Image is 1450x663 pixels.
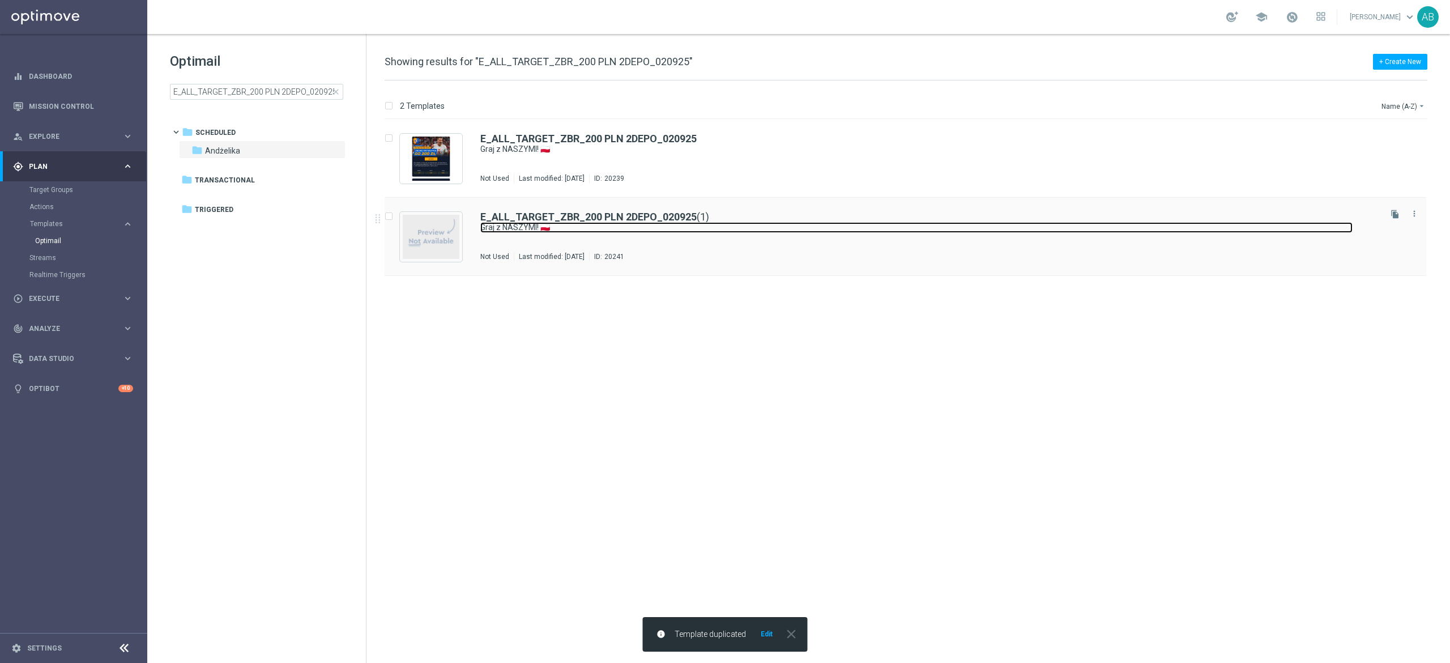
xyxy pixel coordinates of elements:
[122,161,133,172] i: keyboard_arrow_right
[675,630,746,639] span: Template duplicated
[35,232,146,249] div: Optimail
[29,355,122,362] span: Data Studio
[13,91,133,121] div: Mission Control
[480,252,509,261] div: Not Used
[480,222,1353,233] a: Graj z NASZYMI! 🇵🇱
[480,133,697,144] b: E_ALL_TARGET_ZBR_200 PLN 2DEPO_020925
[191,144,203,156] i: folder
[1380,99,1427,113] button: Name (A-Z)arrow_drop_down
[13,131,23,142] i: person_search
[122,323,133,334] i: keyboard_arrow_right
[480,134,697,144] a: E_ALL_TARGET_ZBR_200 PLN 2DEPO_020925
[656,630,666,639] i: info
[29,325,122,332] span: Analyze
[29,185,118,194] a: Target Groups
[29,270,118,279] a: Realtime Triggers
[29,61,133,91] a: Dashboard
[403,215,459,259] img: noPreview.jpg
[1417,6,1439,28] div: AB
[29,198,146,215] div: Actions
[760,630,774,639] button: Edit
[29,133,122,140] span: Explore
[12,72,134,81] button: equalizer Dashboard
[13,324,122,334] div: Analyze
[1417,101,1426,110] i: arrow_drop_down
[331,87,340,96] span: close
[29,202,118,211] a: Actions
[181,203,193,215] i: folder
[27,645,62,652] a: Settings
[122,353,133,364] i: keyboard_arrow_right
[514,174,589,183] div: Last modified: [DATE]
[12,102,134,111] button: Mission Control
[12,354,134,363] button: Data Studio keyboard_arrow_right
[13,294,122,304] div: Execute
[385,56,693,67] span: Showing results for "E_ALL_TARGET_ZBR_200 PLN 2DEPO_020925"
[13,161,23,172] i: gps_fixed
[373,198,1448,276] div: Press SPACE to select this row.
[12,384,134,393] button: lightbulb Optibot +10
[12,294,134,303] button: play_circle_outline Execute keyboard_arrow_right
[122,293,133,304] i: keyboard_arrow_right
[29,215,146,249] div: Templates
[118,385,133,392] div: +10
[195,205,233,215] span: Triggered
[1373,54,1427,70] button: + Create New
[29,266,146,283] div: Realtime Triggers
[403,137,459,181] img: 20239.jpeg
[589,174,624,183] div: ID:
[589,252,624,261] div: ID:
[29,253,118,262] a: Streams
[604,174,624,183] div: 20239
[13,373,133,403] div: Optibot
[195,175,255,185] span: Transactional
[122,219,133,229] i: keyboard_arrow_right
[12,324,134,333] button: track_changes Analyze keyboard_arrow_right
[195,127,236,138] span: Scheduled
[480,144,1353,155] a: Graj z NASZYMI! 🇵🇱
[1409,207,1420,220] button: more_vert
[182,126,193,138] i: folder
[13,161,122,172] div: Plan
[13,294,23,304] i: play_circle_outline
[1255,11,1268,23] span: school
[29,181,146,198] div: Target Groups
[13,61,133,91] div: Dashboard
[1404,11,1416,23] span: keyboard_arrow_down
[373,120,1448,198] div: Press SPACE to select this row.
[480,144,1379,155] div: Graj z NASZYMI! 🇵🇱
[784,627,799,641] i: close
[12,162,134,171] button: gps_fixed Plan keyboard_arrow_right
[29,91,133,121] a: Mission Control
[11,643,22,653] i: settings
[30,220,122,227] div: Templates
[13,131,122,142] div: Explore
[400,101,445,111] p: 2 Templates
[13,384,23,394] i: lightbulb
[514,252,589,261] div: Last modified: [DATE]
[1391,210,1400,219] i: file_copy
[29,163,122,170] span: Plan
[29,373,118,403] a: Optibot
[13,354,122,364] div: Data Studio
[35,236,118,245] a: Optimail
[13,71,23,82] i: equalizer
[29,219,134,228] button: Templates keyboard_arrow_right
[12,132,134,141] button: person_search Explore keyboard_arrow_right
[181,174,193,185] i: folder
[480,211,697,223] b: E_ALL_TARGET_ZBR_200 PLN 2DEPO_020925
[205,146,240,156] span: Andżelika
[29,249,146,266] div: Streams
[122,131,133,142] i: keyboard_arrow_right
[170,84,343,100] input: Search Template
[170,52,343,70] h1: Optimail
[1349,8,1417,25] a: [PERSON_NAME]keyboard_arrow_down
